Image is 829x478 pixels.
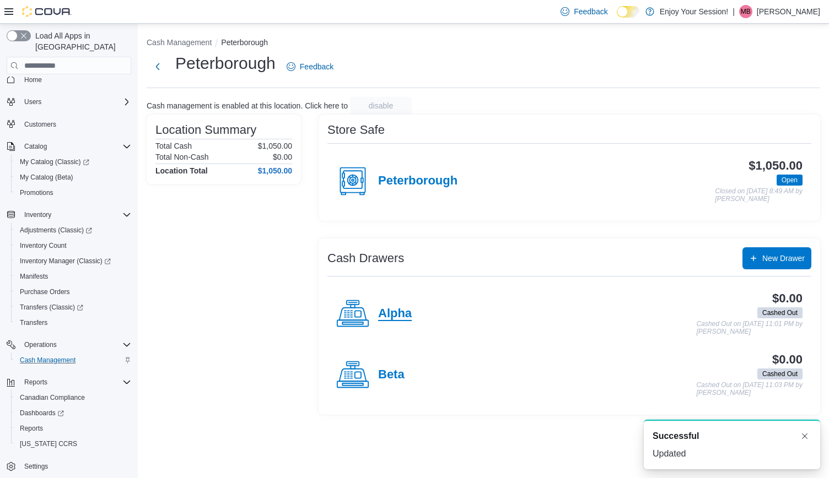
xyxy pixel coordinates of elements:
[20,140,131,153] span: Catalog
[258,166,292,175] h4: $1,050.00
[11,185,136,200] button: Promotions
[20,338,131,351] span: Operations
[155,166,208,175] h4: Location Total
[2,337,136,352] button: Operations
[742,247,811,269] button: New Drawer
[22,6,72,17] img: Cova
[20,208,131,221] span: Inventory
[20,173,73,182] span: My Catalog (Beta)
[300,61,333,72] span: Feedback
[15,422,131,435] span: Reports
[2,374,136,390] button: Reports
[15,316,52,329] a: Transfers
[15,437,82,450] a: [US_STATE] CCRS
[696,321,803,335] p: Cashed Out on [DATE] 11:01 PM by [PERSON_NAME]
[11,269,136,284] button: Manifests
[660,5,729,18] p: Enjoy Your Session!
[15,406,131,420] span: Dashboards
[15,224,131,237] span: Adjustments (Classic)
[15,354,131,367] span: Cash Management
[15,301,88,314] a: Transfers (Classic)
[20,439,77,448] span: [US_STATE] CCRS
[378,368,405,382] h4: Beta
[20,272,48,281] span: Manifests
[798,430,811,443] button: Dismiss toast
[327,123,385,137] h3: Store Safe
[350,97,412,115] button: disable
[24,378,47,387] span: Reports
[653,447,811,460] div: Updated
[757,368,803,379] span: Cashed Out
[733,5,735,18] p: |
[653,430,811,443] div: Notification
[777,175,803,186] span: Open
[772,353,803,366] h3: $0.00
[11,436,136,452] button: [US_STATE] CCRS
[15,239,71,252] a: Inventory Count
[20,459,131,473] span: Settings
[15,406,68,420] a: Dashboards
[20,409,64,417] span: Dashboards
[2,71,136,87] button: Home
[155,142,192,150] h6: Total Cash
[20,95,131,108] span: Users
[20,188,53,197] span: Promotions
[15,437,131,450] span: Washington CCRS
[574,6,607,17] span: Feedback
[11,390,136,405] button: Canadian Compliance
[20,95,46,108] button: Users
[15,155,94,169] a: My Catalog (Classic)
[20,318,47,327] span: Transfers
[15,301,131,314] span: Transfers (Classic)
[15,186,131,199] span: Promotions
[11,170,136,185] button: My Catalog (Beta)
[20,117,131,131] span: Customers
[282,56,338,78] a: Feedback
[20,356,76,365] span: Cash Management
[175,52,276,74] h1: Peterborough
[15,422,47,435] a: Reports
[20,72,131,86] span: Home
[15,316,131,329] span: Transfers
[556,1,612,23] a: Feedback
[11,284,136,300] button: Purchase Orders
[762,369,798,379] span: Cashed Out
[11,315,136,330] button: Transfers
[20,424,43,433] span: Reports
[715,188,803,203] p: Closed on [DATE] 8:49 AM by [PERSON_NAME]
[20,376,52,389] button: Reports
[762,308,798,318] span: Cashed Out
[15,391,89,404] a: Canadian Compliance
[258,142,292,150] p: $1,050.00
[782,175,798,185] span: Open
[15,224,96,237] a: Adjustments (Classic)
[15,155,131,169] span: My Catalog (Classic)
[11,253,136,269] a: Inventory Manager (Classic)
[15,171,131,184] span: My Catalog (Beta)
[15,270,52,283] a: Manifests
[20,393,85,402] span: Canadian Compliance
[20,376,131,389] span: Reports
[15,391,131,404] span: Canadian Compliance
[20,241,67,250] span: Inventory Count
[369,100,393,111] span: disable
[273,153,292,161] p: $0.00
[20,257,111,265] span: Inventory Manager (Classic)
[653,430,699,443] span: Successful
[147,56,169,78] button: Next
[617,6,640,18] input: Dark Mode
[11,405,136,421] a: Dashboards
[24,75,42,84] span: Home
[772,292,803,305] h3: $0.00
[2,94,136,110] button: Users
[20,338,61,351] button: Operations
[31,30,131,52] span: Load All Apps in [GEOGRAPHIC_DATA]
[11,222,136,238] a: Adjustments (Classic)
[15,254,131,268] span: Inventory Manager (Classic)
[15,354,80,367] a: Cash Management
[24,97,41,106] span: Users
[2,207,136,222] button: Inventory
[20,73,46,86] a: Home
[749,159,803,172] h3: $1,050.00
